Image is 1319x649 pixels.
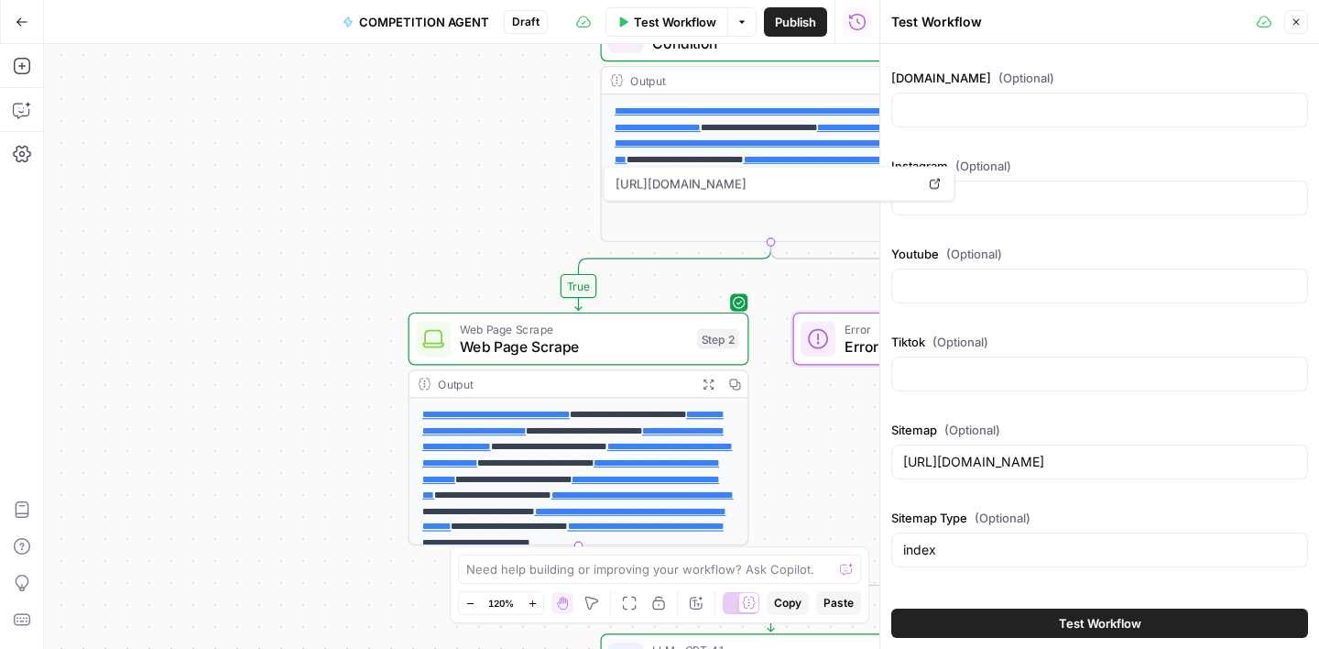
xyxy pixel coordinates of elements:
span: (Optional) [932,333,988,351]
span: (Optional) [955,157,1011,175]
label: .rss [891,597,1308,615]
label: Tiktok [891,333,1308,351]
label: Youtube [891,245,1308,263]
span: Publish [775,13,816,31]
span: Copy [774,595,801,611]
div: Output [630,71,881,89]
label: [DOMAIN_NAME] [891,69,1308,87]
g: Edge from step_1-conditional-end to step_3 [768,591,774,632]
span: Error [845,335,1072,357]
span: [URL][DOMAIN_NAME] [612,168,920,201]
span: Test Workflow [1059,614,1141,632]
span: Web Page Scrape [460,335,689,357]
button: Test Workflow [605,7,727,37]
label: Sitemap [891,421,1308,439]
span: Web Page Scrape [460,320,689,337]
label: Sitemap Type [891,509,1308,527]
span: (Optional) [944,421,1000,439]
div: Output [438,375,689,392]
span: (Optional) [998,69,1054,87]
button: COMPETITION AGENT [332,7,500,37]
div: ErrorError [793,313,1134,366]
button: Copy [767,591,809,615]
span: Paste [823,595,854,611]
span: Draft [512,14,540,30]
span: Condition [652,32,883,54]
span: (Optional) [946,245,1002,263]
button: Test Workflow [891,609,1308,638]
span: Test Workflow [634,13,716,31]
button: Paste [816,591,861,615]
button: Publish [764,7,827,37]
span: (Optional) [920,597,976,615]
span: 120% [488,596,514,610]
g: Edge from step_1 to step_2 [575,242,771,310]
span: COMPETITION AGENT [359,13,489,31]
label: Instagram [891,157,1308,175]
span: Error [845,320,1072,337]
div: Step 2 [697,329,739,349]
span: (Optional) [975,509,1030,527]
